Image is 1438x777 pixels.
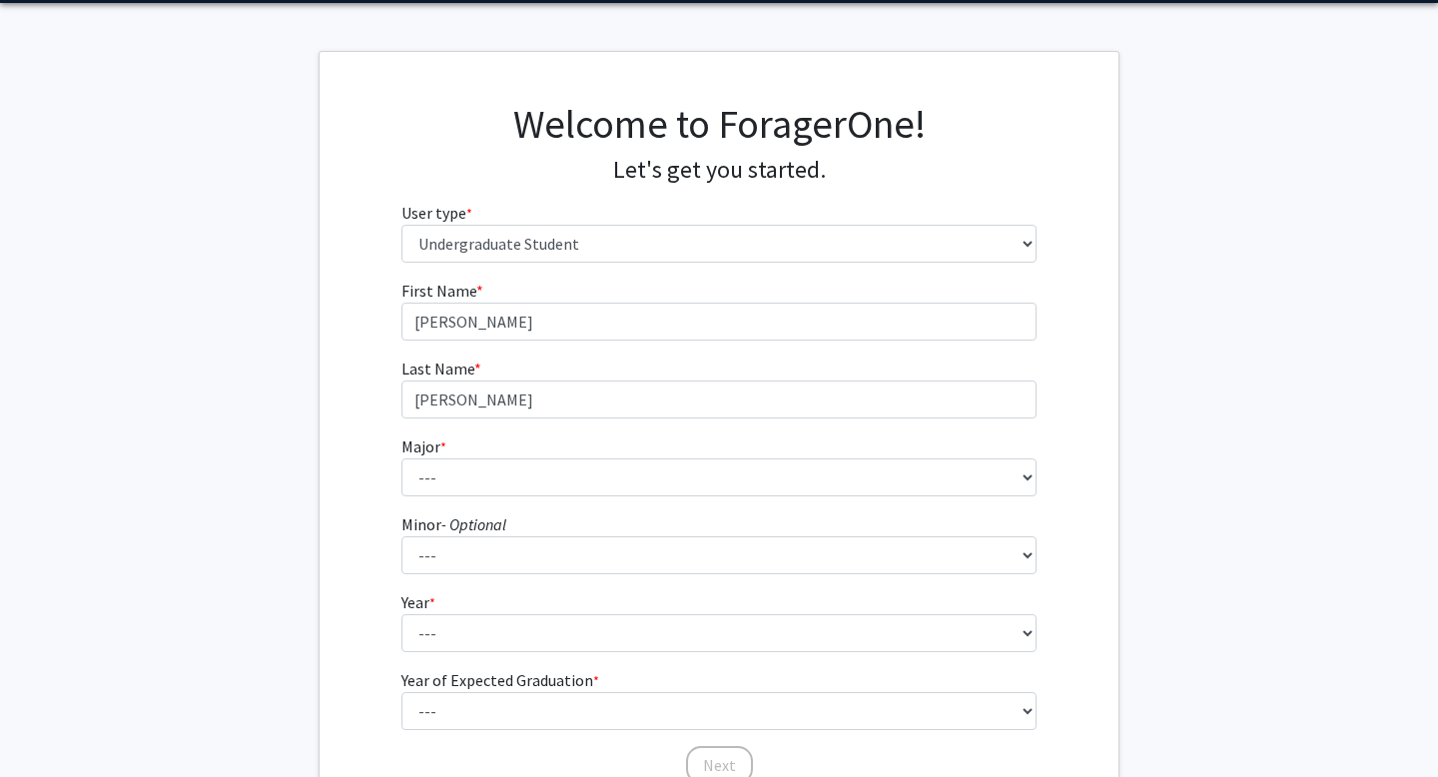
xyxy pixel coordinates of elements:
[401,668,599,692] label: Year of Expected Graduation
[15,687,85,762] iframe: Chat
[401,512,506,536] label: Minor
[441,514,506,534] i: - Optional
[401,156,1038,185] h4: Let's get you started.
[401,590,435,614] label: Year
[401,434,446,458] label: Major
[401,281,476,301] span: First Name
[401,359,474,379] span: Last Name
[401,201,472,225] label: User type
[401,100,1038,148] h1: Welcome to ForagerOne!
